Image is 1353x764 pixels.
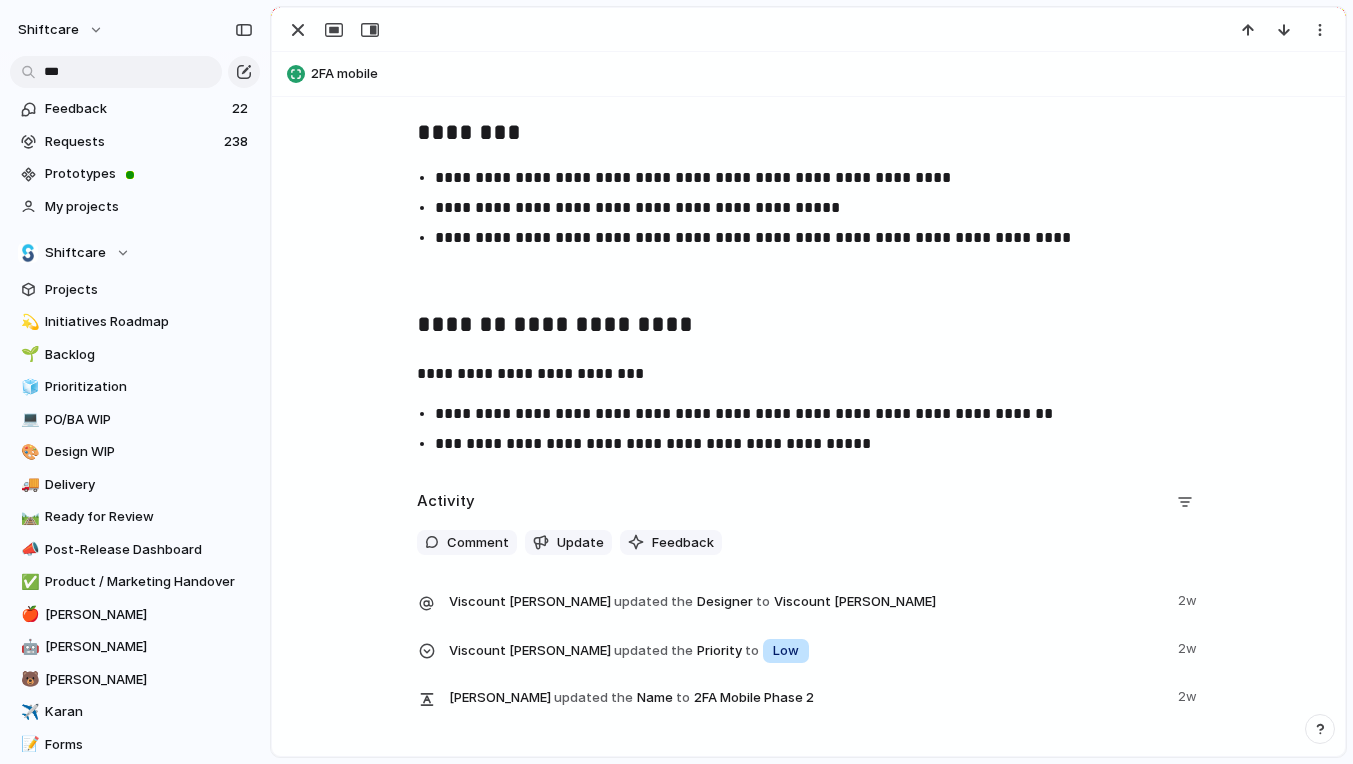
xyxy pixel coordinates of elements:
span: Ready for Review [45,507,253,527]
a: ✅Product / Marketing Handover [10,567,260,597]
span: to [745,641,759,661]
h2: Activity [417,490,475,513]
span: updated the [614,592,693,612]
span: Name 2FA Mobile Phase 2 [449,683,1166,711]
span: Prioritization [45,377,253,397]
span: Post-Release Dashboard [45,540,253,560]
span: Priority [449,635,1166,665]
span: updated the [554,688,633,708]
span: Design WIP [45,442,253,462]
button: shiftcare [9,14,114,46]
span: to [756,592,770,612]
a: 🎨Design WIP [10,437,260,467]
div: 🍎 [21,603,35,626]
div: 💻 [21,408,35,431]
button: ✅ [18,572,38,592]
button: Update [525,530,612,556]
button: 🧊 [18,377,38,397]
div: 🧊 [21,376,35,399]
button: 📝 [18,735,38,755]
a: 🛤️Ready for Review [10,502,260,532]
a: 📝Forms [10,730,260,760]
span: Low [773,641,799,661]
span: Initiatives Roadmap [45,312,253,332]
a: Requests238 [10,127,260,157]
div: 🚚 [21,473,35,496]
span: Forms [45,735,253,755]
button: 🐻 [18,670,38,690]
span: updated the [614,641,693,661]
a: 🐻[PERSON_NAME] [10,665,260,695]
div: ✅ [21,571,35,594]
a: ✈️Karan [10,697,260,727]
div: 🐻 [21,668,35,691]
span: Shiftcare [45,243,106,263]
span: PO/BA WIP [45,410,253,430]
span: Update [557,533,604,553]
span: Product / Marketing Handover [45,572,253,592]
a: Projects [10,275,260,305]
div: 🎨 [21,441,35,464]
button: 📣 [18,540,38,560]
div: 💫 [21,311,35,334]
button: 🍎 [18,605,38,625]
span: to [676,688,690,708]
div: 🚚Delivery [10,470,260,500]
a: 💻PO/BA WIP [10,405,260,435]
div: 🛤️ [21,506,35,529]
span: 2w [1178,683,1201,707]
span: Designer [449,587,1166,615]
div: 🤖 [21,636,35,659]
button: Comment [417,530,517,556]
span: Projects [45,280,253,300]
div: 📣 [21,538,35,561]
div: 📝 [21,733,35,756]
button: 💫 [18,312,38,332]
a: 💫Initiatives Roadmap [10,307,260,337]
span: Feedback [652,533,714,553]
span: [PERSON_NAME] [449,688,551,708]
span: [PERSON_NAME] [45,637,253,657]
a: 📣Post-Release Dashboard [10,535,260,565]
span: 2w [1178,635,1201,659]
span: Requests [45,132,218,152]
div: 🌱 [21,343,35,366]
div: 🧊Prioritization [10,372,260,402]
span: [PERSON_NAME] [45,605,253,625]
span: Viscount [PERSON_NAME] [449,641,611,661]
span: Prototypes [45,164,253,184]
button: 🛤️ [18,507,38,527]
a: 🤖[PERSON_NAME] [10,632,260,662]
span: Viscount [PERSON_NAME] [449,592,611,612]
span: 2w [1178,587,1201,611]
div: 🍎[PERSON_NAME] [10,600,260,630]
span: Backlog [45,345,253,365]
button: Feedback [620,530,722,556]
a: My projects [10,192,260,222]
button: 🎨 [18,442,38,462]
button: 🤖 [18,637,38,657]
span: Karan [45,702,253,722]
button: 🚚 [18,475,38,495]
a: 🌱Backlog [10,340,260,370]
a: Feedback22 [10,94,260,124]
button: 2FA mobile [281,58,1336,90]
button: 🌱 [18,345,38,365]
span: Delivery [45,475,253,495]
span: 238 [224,132,252,152]
span: 2FA mobile [311,64,1336,84]
span: My projects [45,197,253,217]
span: shiftcare [18,20,79,40]
button: ✈️ [18,702,38,722]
